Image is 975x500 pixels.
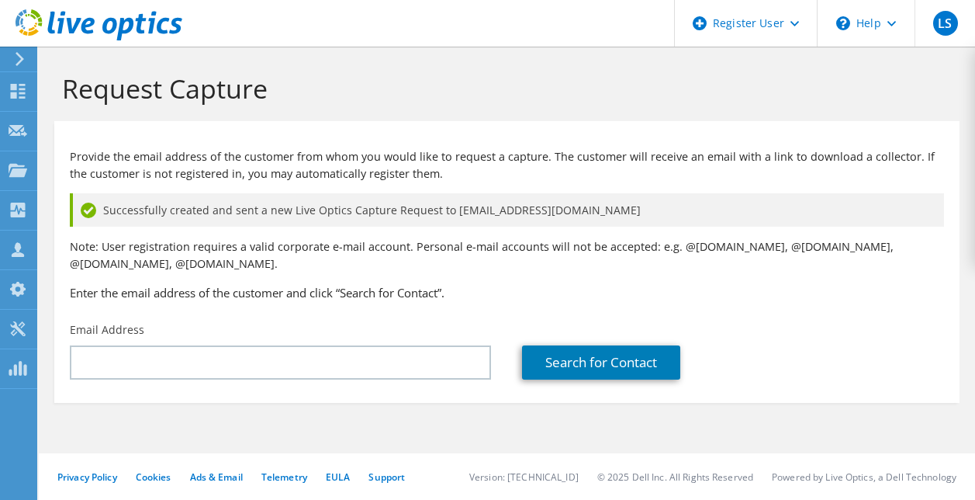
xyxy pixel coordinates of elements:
[772,470,956,484] li: Powered by Live Optics, a Dell Technology
[597,470,753,484] li: © 2025 Dell Inc. All Rights Reserved
[261,470,307,484] a: Telemetry
[368,470,405,484] a: Support
[136,470,171,484] a: Cookies
[326,470,350,484] a: EULA
[70,322,144,338] label: Email Address
[103,202,641,219] span: Successfully created and sent a new Live Optics Capture Request to [EMAIL_ADDRESS][DOMAIN_NAME]
[70,148,944,182] p: Provide the email address of the customer from whom you would like to request a capture. The cust...
[836,16,850,30] svg: \n
[933,11,958,36] span: LS
[57,470,117,484] a: Privacy Policy
[190,470,243,484] a: Ads & Email
[70,238,944,273] p: Note: User registration requires a valid corporate e-mail account. Personal e-mail accounts will ...
[62,72,944,105] h1: Request Capture
[469,470,579,484] li: Version: [TECHNICAL_ID]
[70,284,944,301] h3: Enter the email address of the customer and click “Search for Contact”.
[522,345,680,380] a: Search for Contact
